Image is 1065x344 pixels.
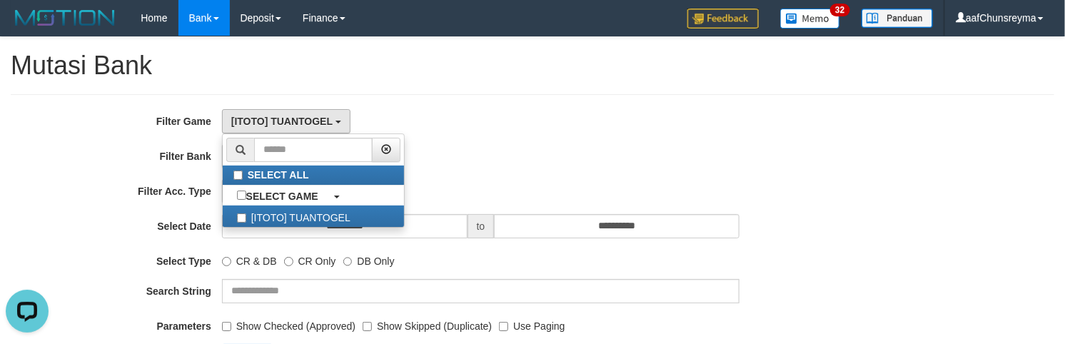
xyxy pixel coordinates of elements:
label: CR Only [284,249,336,268]
input: SELECT ALL [233,171,243,180]
input: DB Only [343,257,353,266]
img: Button%20Memo.svg [780,9,840,29]
input: CR & DB [222,257,231,266]
label: Use Paging [499,314,565,333]
span: 32 [830,4,849,16]
input: Use Paging [499,322,508,331]
label: SELECT ALL [223,166,404,185]
button: [ITOTO] TUANTOGEL [222,109,350,133]
label: DB Only [343,249,395,268]
a: SELECT GAME [223,186,404,206]
img: Feedback.jpg [687,9,759,29]
input: Show Skipped (Duplicate) [363,322,372,331]
button: Open LiveChat chat widget [6,6,49,49]
h1: Mutasi Bank [11,51,1054,80]
label: CR & DB [222,249,277,268]
label: Show Checked (Approved) [222,314,355,333]
label: Show Skipped (Duplicate) [363,314,492,333]
span: [ITOTO] TUANTOGEL [231,116,333,127]
img: panduan.png [862,9,933,28]
img: MOTION_logo.png [11,7,119,29]
input: Show Checked (Approved) [222,322,231,331]
span: to [468,214,495,238]
input: [ITOTO] TUANTOGEL [237,213,246,223]
input: SELECT GAME [237,191,246,200]
label: [ITOTO] TUANTOGEL [223,206,404,227]
input: CR Only [284,257,293,266]
b: SELECT GAME [246,191,318,202]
